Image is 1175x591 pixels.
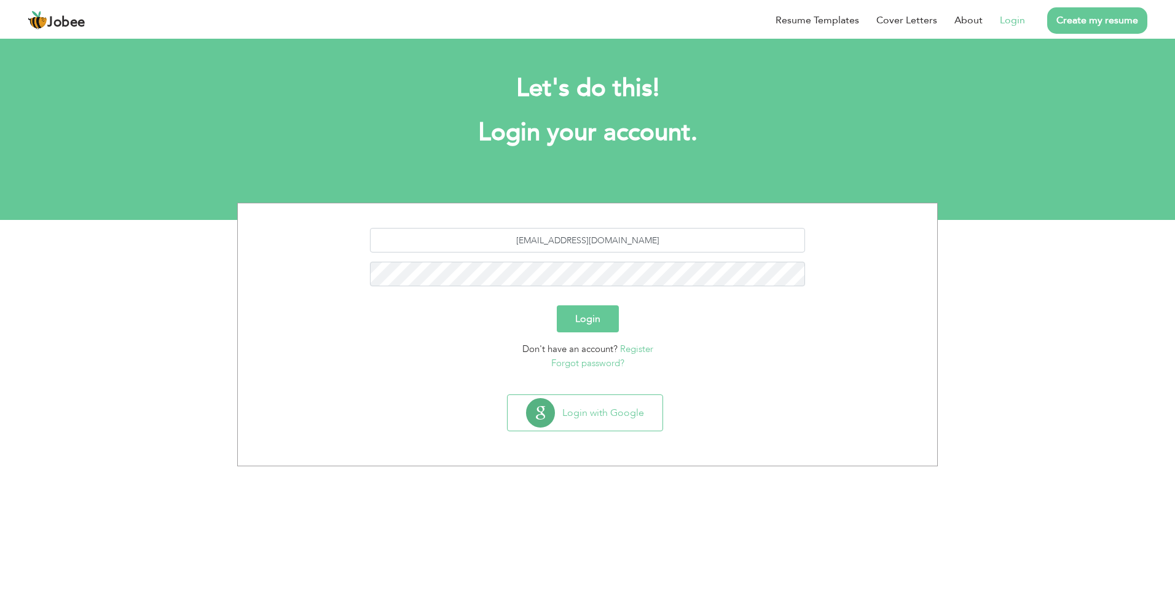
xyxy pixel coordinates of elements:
[28,10,47,30] img: jobee.io
[47,16,85,29] span: Jobee
[1047,7,1147,34] a: Create my resume
[557,305,619,332] button: Login
[776,13,859,28] a: Resume Templates
[256,72,919,104] h2: Let's do this!
[620,343,653,355] a: Register
[522,343,618,355] span: Don't have an account?
[28,10,85,30] a: Jobee
[370,228,806,252] input: Email
[954,13,983,28] a: About
[551,357,624,369] a: Forgot password?
[256,117,919,149] h1: Login your account.
[876,13,937,28] a: Cover Letters
[1000,13,1025,28] a: Login
[508,395,662,431] button: Login with Google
